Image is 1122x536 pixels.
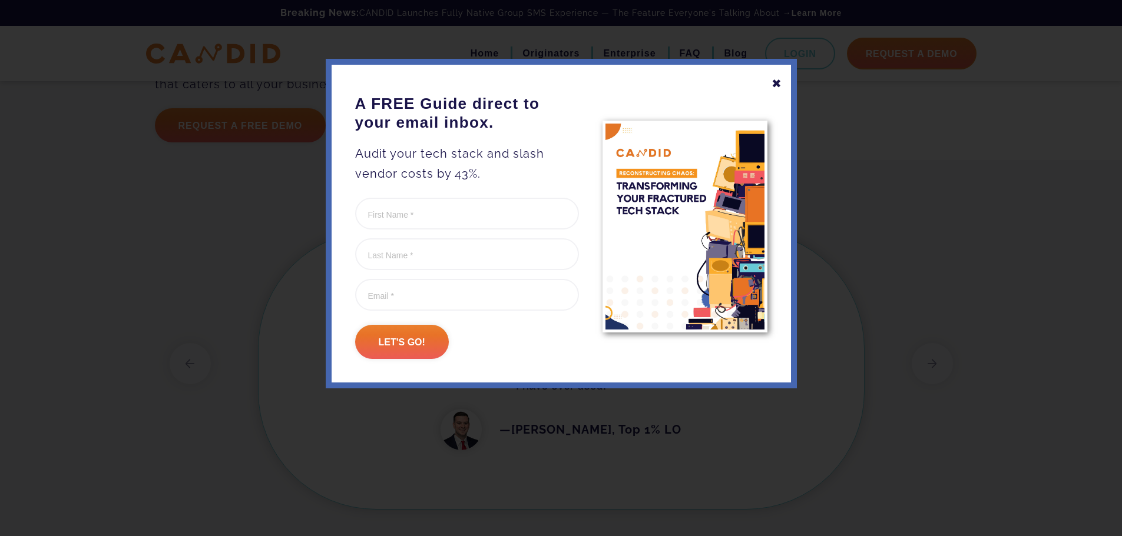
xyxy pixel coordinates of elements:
[355,144,579,184] p: Audit your tech stack and slash vendor costs by 43%.
[355,325,449,359] input: Let's go!
[772,74,782,94] div: ✖
[355,94,579,132] h3: A FREE Guide direct to your email inbox.
[603,121,767,332] img: A FREE Guide direct to your email inbox.
[355,198,579,229] input: First Name *
[355,238,579,270] input: Last Name *
[355,279,579,311] input: Email *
